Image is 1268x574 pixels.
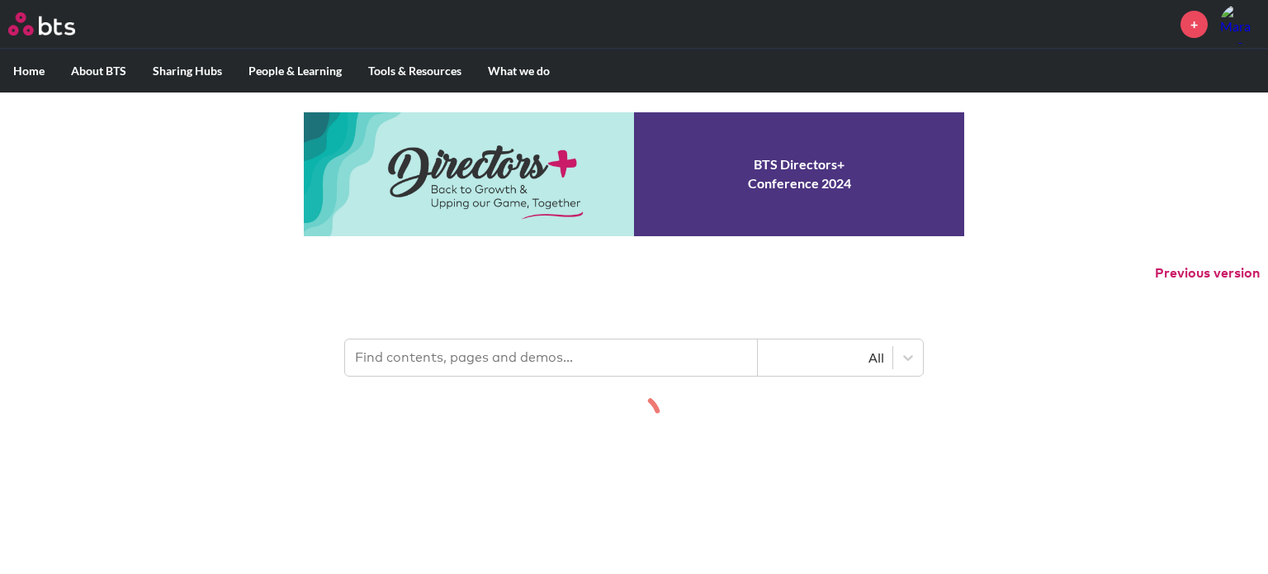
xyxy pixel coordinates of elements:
[1220,4,1260,44] a: Profile
[355,50,475,93] label: Tools & Resources
[1155,264,1260,282] button: Previous version
[304,112,964,236] a: Conference 2024
[8,12,75,36] img: BTS Logo
[8,12,106,36] a: Go home
[235,50,355,93] label: People & Learning
[345,339,758,376] input: Find contents, pages and demos...
[140,50,235,93] label: Sharing Hubs
[58,50,140,93] label: About BTS
[1180,11,1208,38] a: +
[1220,4,1260,44] img: Mara Georgopoulou
[766,349,884,367] div: All
[475,50,563,93] label: What we do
